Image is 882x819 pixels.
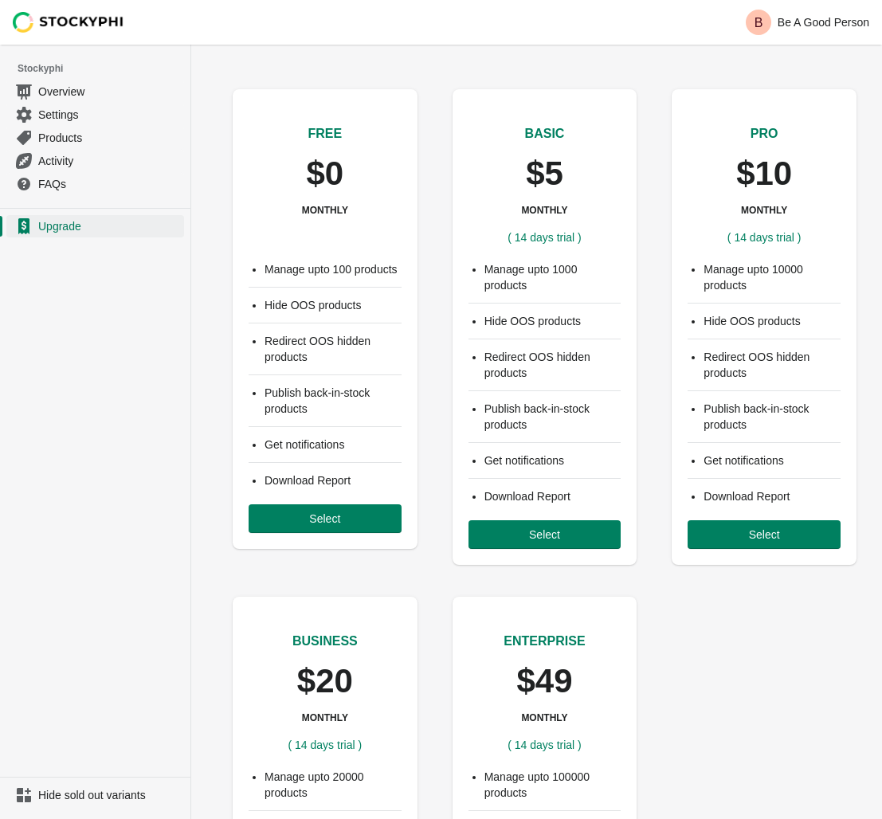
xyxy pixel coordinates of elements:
span: Select [529,528,560,541]
a: Upgrade [6,215,184,237]
li: Publish back-in-stock products [484,401,621,433]
li: Manage upto 20000 products [265,769,402,801]
span: Upgrade [38,218,181,234]
h3: MONTHLY [741,204,787,217]
li: Manage upto 100 products [265,261,402,277]
li: Publish back-in-stock products [704,401,841,433]
li: Download Report [704,488,841,504]
span: Overview [38,84,181,100]
p: Be A Good Person [778,16,869,29]
li: Redirect OOS hidden products [704,349,841,381]
img: Stockyphi [13,12,124,33]
li: Hide OOS products [704,313,841,329]
p: $10 [736,156,792,191]
p: $0 [306,156,343,191]
li: Manage upto 1000 products [484,261,621,293]
li: Download Report [265,472,402,488]
a: Hide sold out variants [6,784,184,806]
span: Activity [38,153,181,169]
p: $20 [297,664,353,699]
span: BASIC [525,127,565,140]
button: Select [468,520,621,549]
li: Get notifications [704,453,841,468]
span: ( 14 days trial ) [508,739,582,751]
span: PRO [751,127,778,140]
span: Stockyphi [18,61,190,76]
span: Products [38,130,181,146]
span: Select [749,528,780,541]
li: Publish back-in-stock products [265,385,402,417]
span: Select [309,512,340,525]
a: FAQs [6,172,184,195]
span: FREE [308,127,342,140]
p: $49 [516,664,572,699]
li: Hide OOS products [484,313,621,329]
h3: MONTHLY [521,204,567,217]
li: Manage upto 100000 products [484,769,621,801]
p: $5 [526,156,563,191]
li: Redirect OOS hidden products [265,333,402,365]
a: Activity [6,149,184,172]
a: Settings [6,103,184,126]
h3: MONTHLY [302,711,348,724]
text: B [754,16,762,29]
button: Select [249,504,402,533]
span: Settings [38,107,181,123]
span: FAQs [38,176,181,192]
span: ( 14 days trial ) [288,739,363,751]
span: ( 14 days trial ) [508,231,582,244]
a: Overview [6,80,184,103]
button: Select [688,520,841,549]
li: Get notifications [484,453,621,468]
li: Manage upto 10000 products [704,261,841,293]
span: ENTERPRISE [504,634,585,648]
li: Get notifications [265,437,402,453]
span: Avatar with initials B [746,10,771,35]
li: Redirect OOS hidden products [484,349,621,381]
h3: MONTHLY [521,711,567,724]
li: Download Report [484,488,621,504]
span: ( 14 days trial ) [727,231,802,244]
a: Products [6,126,184,149]
li: Hide OOS products [265,297,402,313]
span: BUSINESS [292,634,358,648]
span: Hide sold out variants [38,787,181,803]
button: Avatar with initials BBe A Good Person [739,6,876,38]
h3: MONTHLY [302,204,348,217]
